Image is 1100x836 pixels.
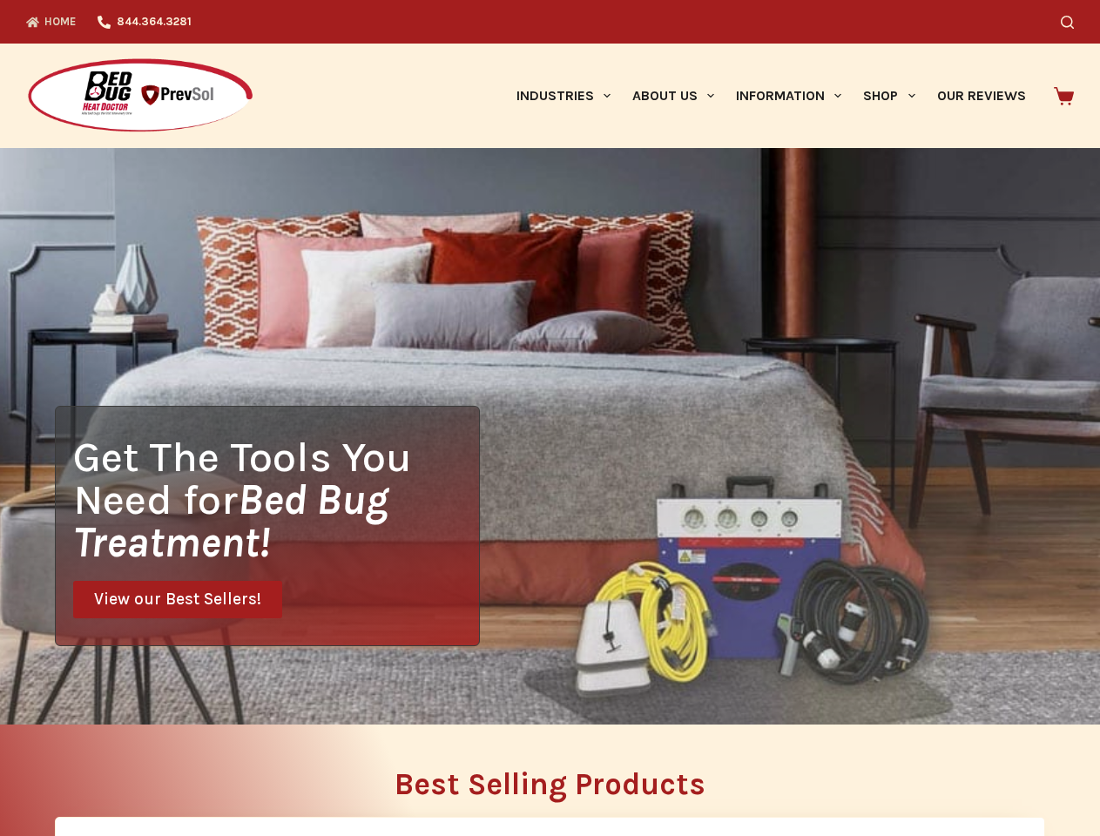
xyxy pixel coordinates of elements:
a: Information [725,44,853,148]
h2: Best Selling Products [55,769,1045,799]
nav: Primary [505,44,1036,148]
a: Industries [505,44,621,148]
span: View our Best Sellers! [94,591,261,608]
a: About Us [621,44,725,148]
button: Search [1061,16,1074,29]
i: Bed Bug Treatment! [73,475,388,567]
a: View our Best Sellers! [73,581,282,618]
h1: Get The Tools You Need for [73,435,479,563]
a: Shop [853,44,926,148]
a: Our Reviews [926,44,1036,148]
button: Open LiveChat chat widget [14,7,66,59]
img: Prevsol/Bed Bug Heat Doctor [26,57,254,135]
